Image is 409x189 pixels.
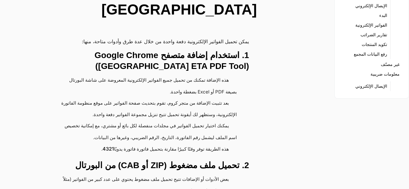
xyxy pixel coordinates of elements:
[102,143,106,155] a: 4
[45,50,249,72] h3: 1. استخدام إضافة متصفح Google Chrome ([GEOGRAPHIC_DATA] ETA PDF Tool)
[355,2,387,10] a: الإيصال الإلكتروني
[45,37,249,45] p: يمكن تحميل الفواتير الإلكترونية دفعة واحدة من خلال عدة طرق وأدوات متاحة، منها:
[51,120,237,143] li: يمكنك اختيار تحميل الفواتير في مجلدات منفصلة لكل بائع أو مشتري، مع إمكانية تخصيص اسم الملف ليشمل ...
[45,160,249,171] h3: 2. تحميل ملف مضغوط (ZIP أو CAB) من البورتال
[51,75,237,98] li: هذه الإضافة تمكنك من تحميل جميع الفواتير الإلكترونية المعروضة على شاشة البورتال بصيغة PDF أو Exce...
[106,143,109,155] a: 3
[355,82,387,90] a: الإيصال الإلكتروني
[379,11,387,20] a: البدء
[355,21,387,29] a: الفواتير الإلكترونية
[370,70,400,78] a: معلومات ضريبية
[354,50,387,58] a: رفع البيانات المجمع
[381,60,400,69] a: غير مصنّف
[51,98,237,121] li: بعد تثبيت الإضافة من متجر كروم، تقوم بتحديث صفحة الفواتير على موقع منظومة الفاتورة الإلكترونية، و...
[360,31,387,39] a: تقارير الضرائب
[109,143,112,155] a: 2
[112,143,114,155] a: 1
[362,40,387,49] a: تكويد المنتجات
[51,143,237,155] li: هذه الطريقة توفر وقتًا كبيرًا مقارنة بتحميل فاتورة فاتورة يدويًا .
